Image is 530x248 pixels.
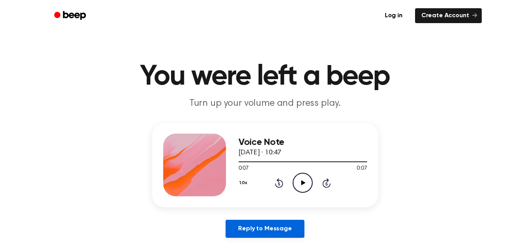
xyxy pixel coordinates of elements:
a: Log in [377,7,410,25]
button: 1.0x [239,176,250,190]
p: Turn up your volume and press play. [115,97,416,110]
span: 0:07 [239,165,249,173]
h3: Voice Note [239,137,367,148]
span: [DATE] · 10:47 [239,149,282,156]
a: Reply to Message [226,220,304,238]
span: 0:07 [357,165,367,173]
a: Beep [49,8,93,24]
a: Create Account [415,8,482,23]
h1: You were left a beep [64,63,466,91]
